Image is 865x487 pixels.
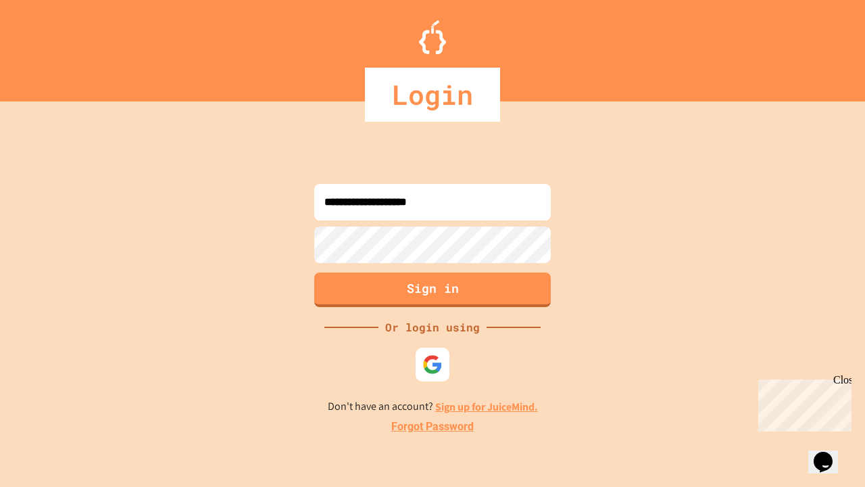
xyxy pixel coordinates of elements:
iframe: chat widget [808,433,851,473]
div: Chat with us now!Close [5,5,93,86]
div: Login [365,68,500,122]
div: Or login using [378,319,487,335]
iframe: chat widget [753,374,851,432]
a: Sign up for JuiceMind. [435,400,538,414]
p: Don't have an account? [328,398,538,415]
img: google-icon.svg [422,354,443,375]
img: Logo.svg [419,20,446,54]
button: Sign in [314,273,551,307]
a: Forgot Password [391,419,474,435]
